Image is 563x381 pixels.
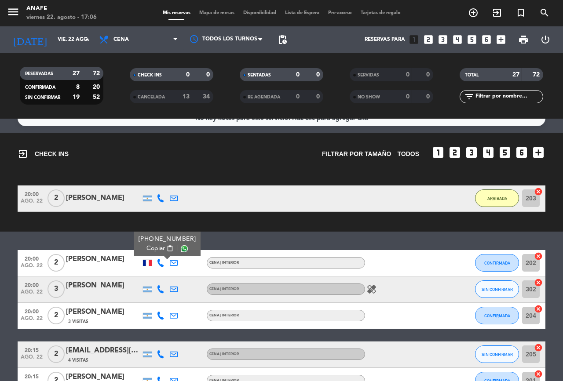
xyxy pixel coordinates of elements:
span: SIN CONFIRMAR [482,287,513,292]
input: Filtrar por nombre... [475,92,543,102]
i: add_box [531,145,545,160]
span: SIN CONFIRMAR [482,352,513,357]
span: CENA | INTERIOR [209,261,239,265]
span: CONFIRMADA [25,85,55,90]
span: RESERVADAS [25,72,53,76]
i: add_box [495,34,507,45]
span: Disponibilidad [239,11,281,15]
span: CONFIRMADA [484,261,510,265]
i: cancel [534,252,543,261]
span: | [176,244,178,253]
span: NO SHOW [358,95,380,99]
i: healing [366,284,377,294]
strong: 13 [183,94,190,100]
i: [DATE] [7,30,53,49]
span: CENA | INTERIOR [209,352,239,356]
span: Mis reservas [158,11,195,15]
span: CHECK INS [18,149,69,159]
span: CENA | INTERIOR [209,314,239,317]
span: CANCELADA [138,95,165,99]
div: [PERSON_NAME] [66,306,141,318]
i: menu [7,5,20,18]
strong: 0 [316,72,322,78]
strong: 0 [186,72,190,78]
i: add_circle_outline [468,7,479,18]
i: looks_6 [515,145,529,160]
span: SENTADAS [248,73,271,77]
strong: 0 [426,94,431,100]
i: looks_two [448,145,462,160]
span: 2 [48,307,65,324]
strong: 27 [73,70,80,76]
strong: 0 [406,72,409,78]
div: [PERSON_NAME] [66,254,141,265]
div: LOG OUT [534,26,556,53]
span: Tarjetas de regalo [356,11,405,15]
i: arrow_drop_down [82,34,92,45]
i: power_settings_new [540,34,551,45]
i: cancel [534,187,543,196]
strong: 0 [406,94,409,100]
i: looks_4 [481,145,495,160]
span: ARRIBADA [487,196,507,201]
i: exit_to_app [492,7,502,18]
span: Filtrar por tamaño [322,149,391,159]
i: looks_one [431,145,445,160]
span: Lista de Espera [281,11,324,15]
span: CONFIRMADA [484,313,510,318]
strong: 0 [316,94,322,100]
span: 2 [48,189,65,207]
span: CENA | INTERIOR [209,287,239,291]
i: exit_to_app [18,149,28,159]
span: content_paste [167,245,173,252]
span: ago. 22 [21,263,43,273]
span: 20:00 [21,306,43,316]
span: Reservas para [365,36,405,43]
span: 3 Visitas [68,318,88,325]
strong: 72 [533,72,541,78]
i: looks_5 [498,145,512,160]
span: SERVIDAS [358,73,379,77]
span: pending_actions [277,34,288,45]
i: looks_two [423,34,434,45]
span: Copiar [146,244,165,253]
span: 3 [48,280,65,298]
div: ANAFE [26,4,97,13]
span: ago. 22 [21,289,43,299]
span: 20:00 [21,253,43,263]
span: ago. 22 [21,316,43,326]
div: [PHONE_NUMBER] [139,235,196,244]
span: ago. 22 [21,198,43,208]
i: filter_list [464,91,475,102]
strong: 0 [206,72,212,78]
div: [EMAIL_ADDRESS][DOMAIN_NAME] [66,345,141,356]
span: 20:00 [21,279,43,290]
span: RE AGENDADA [248,95,280,99]
span: print [518,34,529,45]
strong: 34 [203,94,212,100]
span: 20:15 [21,345,43,355]
i: looks_6 [481,34,492,45]
strong: 0 [426,72,431,78]
div: viernes 22. agosto - 17:06 [26,13,97,22]
span: TOTAL [465,73,479,77]
i: cancel [534,370,543,378]
i: cancel [534,343,543,352]
span: CHECK INS [138,73,162,77]
strong: 72 [93,70,102,76]
i: looks_3 [464,145,479,160]
i: looks_one [408,34,420,45]
span: 2 [48,254,65,272]
i: search [539,7,550,18]
strong: 0 [296,94,300,100]
span: Cena [113,36,129,43]
span: ago. 22 [21,354,43,364]
div: [PERSON_NAME] [66,280,141,291]
span: 4 Visitas [68,357,88,364]
strong: 27 [512,72,519,78]
i: cancel [534,278,543,287]
i: turned_in_not [515,7,526,18]
span: SIN CONFIRMAR [25,95,60,100]
i: looks_3 [437,34,449,45]
span: 2 [48,345,65,363]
